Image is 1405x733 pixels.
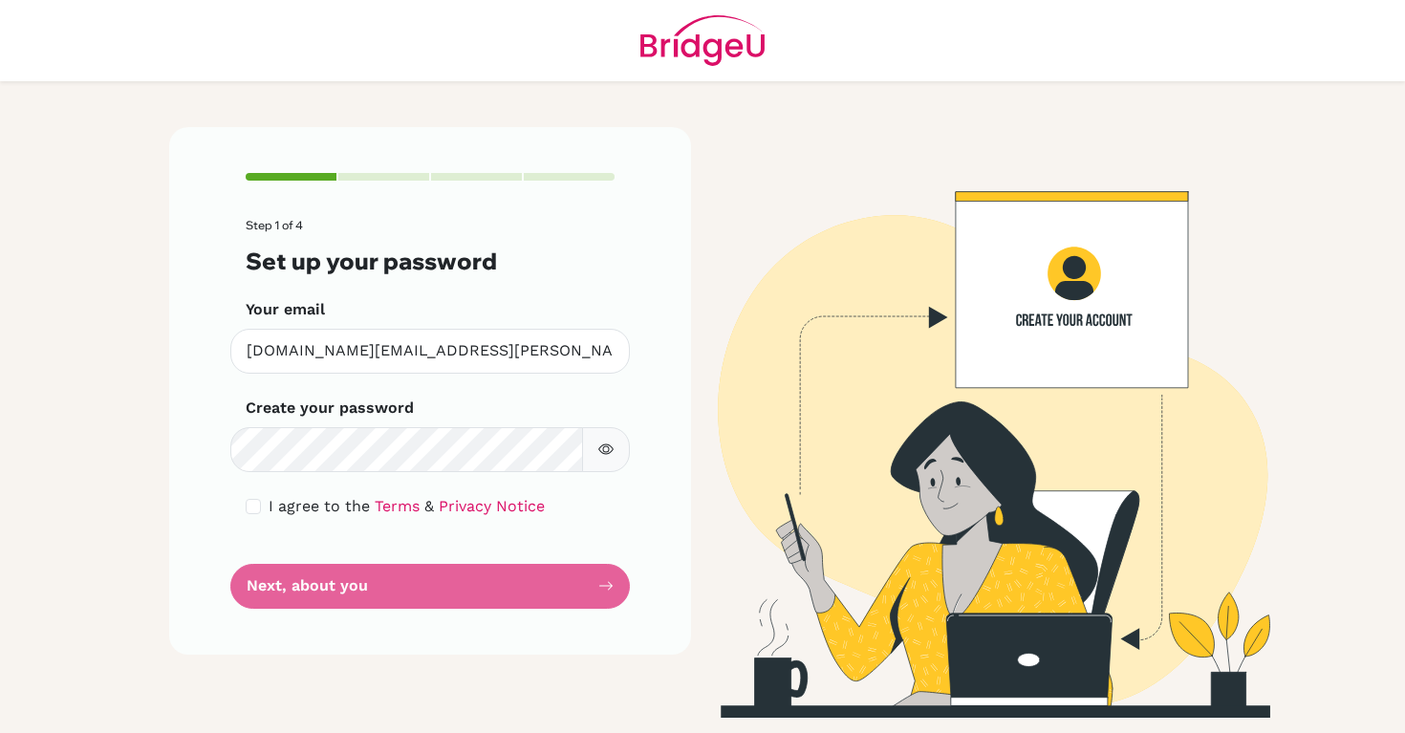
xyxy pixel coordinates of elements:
[246,218,303,232] span: Step 1 of 4
[246,397,414,420] label: Create your password
[439,497,545,515] a: Privacy Notice
[269,497,370,515] span: I agree to the
[246,298,325,321] label: Your email
[230,329,630,374] input: Insert your email*
[424,497,434,515] span: &
[375,497,420,515] a: Terms
[246,248,615,275] h3: Set up your password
